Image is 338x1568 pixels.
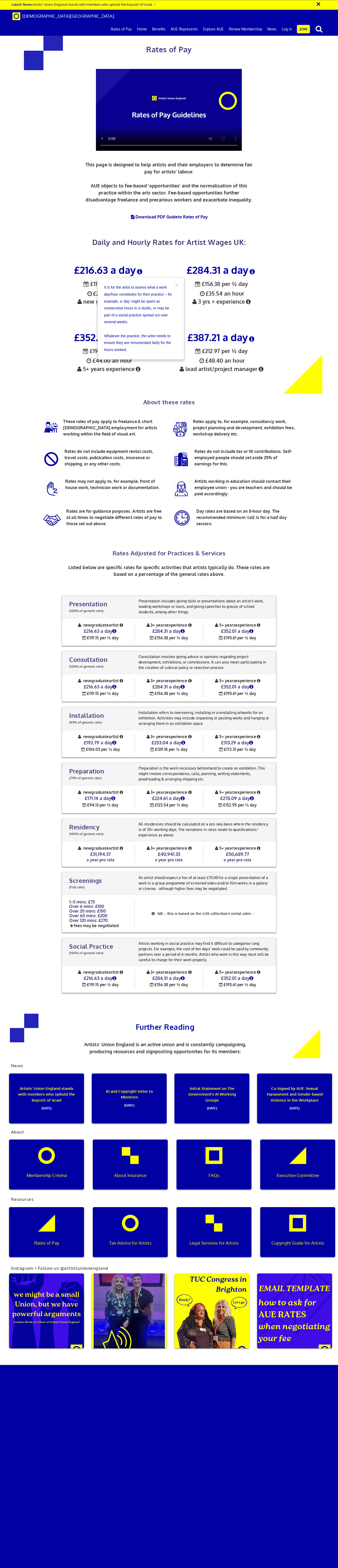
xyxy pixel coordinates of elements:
[86,747,100,752] span: £106.03
[235,734,261,739] span: experience
[83,689,85,698] span: ½
[5,1207,88,1257] a: Rates of Pay
[219,801,221,810] span: ½
[171,1073,253,1123] a: Initial Statement on The Government's AI Working Groups[DATE]
[137,710,272,726] p: Installation refers to overseeing, installing or uninstalling artworks for an exhibition. Activit...
[39,418,169,439] p: These rates of pay apply to freelance & short [DEMOGRAPHIC_DATA] employment for artists working w...
[235,622,261,628] span: experience
[97,1172,164,1179] p: About Insurance
[87,982,99,987] span: £119.15
[173,1140,255,1189] a: FAQs
[9,10,118,23] a: Brand [DEMOGRAPHIC_DATA][GEOGRAPHIC_DATA]
[135,734,203,752] span: 3+ years
[169,795,181,801] span: a day
[66,923,120,928] span: fees may be negotiated
[69,609,103,613] span: (100% of generic rate)
[237,982,256,987] span: per ½ day
[90,851,111,857] span: £31,194.37
[203,845,272,862] span: 5+ years
[220,795,237,801] span: £278.09
[101,628,113,634] span: a day
[135,845,203,862] span: 3+ years
[169,684,181,689] span: a day
[69,767,104,775] span: Preparation
[166,678,192,683] span: experience
[235,970,261,975] span: experience
[82,745,84,754] span: ½
[169,747,187,752] span: per ½ day
[87,802,99,808] span: £94.13
[135,970,203,987] span: 3+ years
[69,899,108,923] span: 1–5 mins: £75 Over 6 mins: £100 Over 20 mins: £150 Over 60 mins: £200 Over 120 mins: £270
[99,1089,159,1108] p: AI and Copyright letter to Ministers
[135,790,203,808] span: 3+ years
[152,684,168,689] span: £284.31
[279,23,295,36] a: Log in
[100,795,112,801] span: a day
[80,1041,250,1055] p: Artists’ Union England is an active union and is constantly campaigning, producing resources and ...
[69,832,103,836] span: (100% of generic rate)
[169,508,299,533] p: Day rates are based on an 8-hour day. The recommended minimum ‘call’ is for a half day session.
[69,720,102,724] span: (89% of generic rate)
[169,635,188,640] span: per ½ day
[221,740,236,745] span: £313.29
[109,734,124,739] span: artist
[22,13,114,19] span: [DEMOGRAPHIC_DATA][GEOGRAPHIC_DATA]
[84,975,99,981] span: £216.63
[152,740,168,745] span: £253.04
[158,911,256,916] a: NB – this is based on the LUX collection's rental rates →
[66,970,135,987] span: graduate
[220,634,222,643] span: ½
[87,691,99,696] span: £119.15
[152,628,168,634] span: £284.31
[39,399,299,405] h2: About these rates
[84,628,99,634] span: £216.63
[151,689,152,698] span: ½
[137,821,272,838] p: All residencies should be calculated on a pro rata basis where the residency is of 20+ working da...
[101,684,113,689] span: a day
[85,795,98,801] span: £171.14
[265,1086,324,1111] p: Co-Signed by AUE: Sexual Harassment and Gender-based Violence in the Workplace
[83,845,91,851] span: new
[17,1086,76,1111] p: Artists’ Union England stands with members who uphold the boycott of Israel
[69,942,113,950] span: Social Practice
[221,684,236,689] span: £352.01
[136,1022,195,1032] span: Further Reading
[99,1100,159,1108] span: [DATE]
[83,622,91,628] span: new
[166,845,192,851] span: experience
[226,851,249,857] span: £50,689.77
[130,214,208,219] a: Download PDF Guideto Rates of Pay
[109,622,124,628] span: artist
[224,691,236,696] span: £193.61
[195,280,248,287] span: £156.38 per ½ day
[238,795,250,801] span: a day
[264,1240,331,1246] p: Copyright Guide for Artists
[56,264,161,275] h3: £216.63 a day
[221,975,236,981] span: £352.01
[224,857,251,862] span: a year pro rata
[5,1073,88,1123] a: Artists’ Union England stands with members who uphold the boycott of Israel[DATE]
[203,970,272,987] span: 5+ years
[238,628,250,634] span: a day
[237,635,256,640] span: per ½ day
[5,1140,88,1189] a: Membership Criteria
[69,951,103,955] span: (100% of generic rate)
[237,747,256,752] span: per ½ day
[97,1240,164,1246] p: Tax Advice for Artists
[83,801,85,810] span: ½
[85,278,87,290] span: ½
[166,790,192,795] span: experience
[100,982,119,987] span: per ½ day
[220,745,222,754] span: ½
[137,765,272,782] p: Preparation is the work necessary beforehand to create an exhibition. This might involve correspo...
[149,23,168,36] a: Benefits
[84,740,99,745] span: £192.79
[226,23,265,36] a: Renew Membership
[88,1073,171,1123] a: AI and Copyright letter to Ministers[DATE]
[237,691,256,696] span: per ½ day
[137,654,272,670] p: Consultation involves giving advice or opinions regarding project development, exhibitions, or co...
[83,734,91,739] span: new
[158,851,180,857] span: £40,941.33
[197,278,199,290] span: ½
